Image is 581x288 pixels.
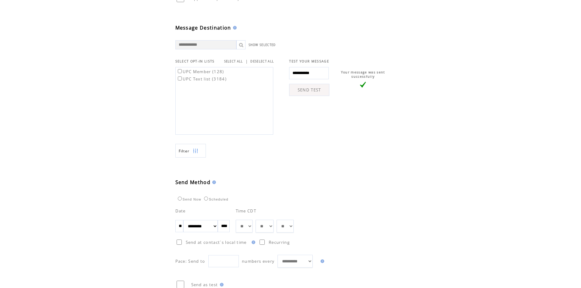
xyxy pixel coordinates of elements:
[178,76,182,80] input: UPC Text list (3184)
[218,283,224,286] img: help.gif
[269,240,290,245] span: Recurring
[175,59,215,63] span: SELECT OPT-IN LISTS
[177,76,227,82] label: UPC Text list (3184)
[178,197,182,201] input: Send Now
[246,59,248,64] span: |
[289,84,329,96] a: SEND TEST
[177,69,224,74] label: UPC Member (128)
[319,259,324,263] img: help.gif
[175,179,211,186] span: Send Method
[178,69,182,73] input: UPC Member (128)
[191,282,218,287] span: Send as test
[289,59,329,63] span: TEST YOUR MESSAGE
[203,197,228,201] label: Scheduled
[193,144,198,158] img: filters.png
[360,82,366,88] img: vLarge.png
[242,258,274,264] span: numbers every
[249,43,276,47] a: SHOW SELECTED
[186,240,247,245] span: Send at contact`s local time
[224,59,243,63] a: SELECT ALL
[176,197,201,201] label: Send Now
[175,258,205,264] span: Pace: Send to
[175,24,231,31] span: Message Destination
[204,197,208,201] input: Scheduled
[175,208,186,214] span: Date
[236,208,256,214] span: Time CDT
[250,59,274,63] a: DESELECT ALL
[210,180,216,184] img: help.gif
[231,26,237,30] img: help.gif
[179,148,190,154] span: Show filters
[250,240,255,244] img: help.gif
[341,70,385,79] span: Your message was sent successfully
[175,144,206,158] a: Filter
